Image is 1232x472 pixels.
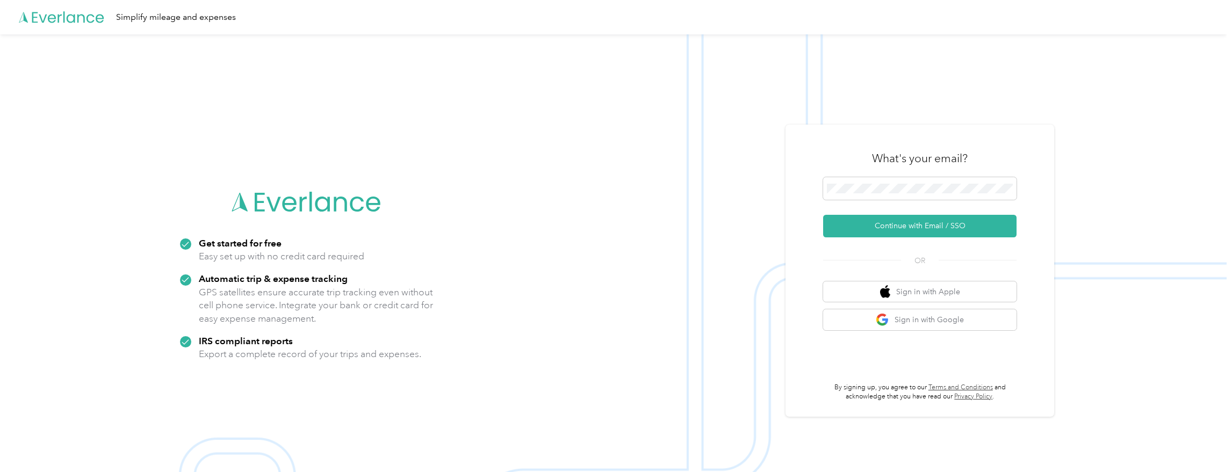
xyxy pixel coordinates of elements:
[199,273,348,284] strong: Automatic trip & expense tracking
[823,309,1017,330] button: google logoSign in with Google
[199,335,293,346] strong: IRS compliant reports
[876,313,889,326] img: google logo
[823,281,1017,302] button: apple logoSign in with Apple
[880,285,891,299] img: apple logo
[872,151,968,166] h3: What's your email?
[1172,412,1232,472] iframe: Everlance-gr Chat Button Frame
[199,237,282,249] strong: Get started for free
[954,393,992,401] a: Privacy Policy
[901,255,939,266] span: OR
[823,383,1017,402] p: By signing up, you agree to our and acknowledge that you have read our .
[823,215,1017,237] button: Continue with Email / SSO
[116,11,236,24] div: Simplify mileage and expenses
[199,347,421,361] p: Export a complete record of your trips and expenses.
[928,383,993,391] a: Terms and Conditions
[199,286,434,325] p: GPS satellites ensure accurate trip tracking even without cell phone service. Integrate your bank...
[199,250,364,263] p: Easy set up with no credit card required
